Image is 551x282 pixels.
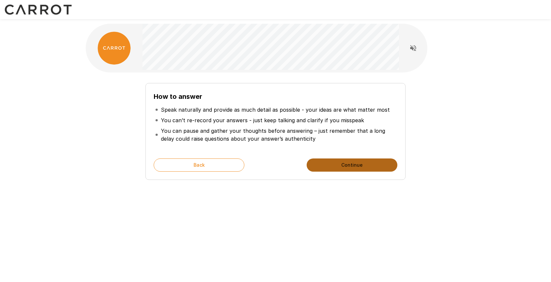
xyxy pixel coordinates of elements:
button: Continue [307,158,397,172]
p: You can’t re-record your answers - just keep talking and clarify if you misspeak [161,116,364,124]
button: Back [154,158,244,172]
button: Read questions aloud [407,42,420,55]
p: Speak naturally and provide as much detail as possible - your ideas are what matter most [161,106,390,114]
b: How to answer [154,93,202,100]
p: You can pause and gather your thoughts before answering – just remember that a long delay could r... [161,127,396,143]
img: carrot_logo.png [98,32,131,65]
